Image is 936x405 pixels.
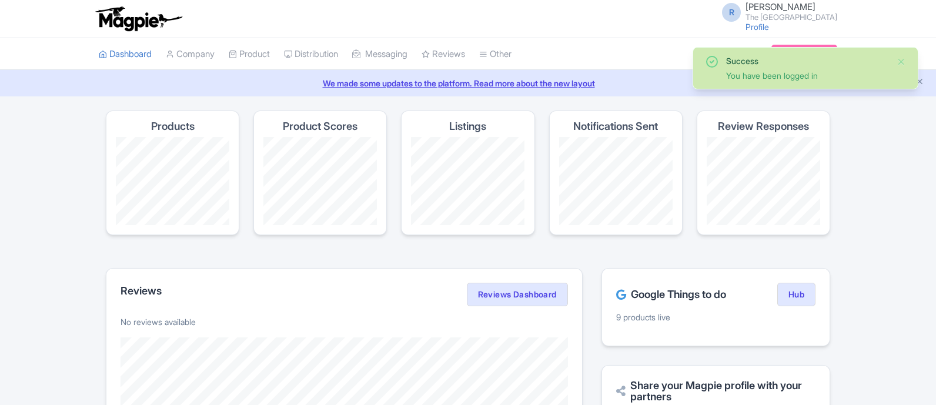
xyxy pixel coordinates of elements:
h2: Reviews [121,285,162,297]
a: We made some updates to the platform. Read more about the new layout [7,77,929,89]
a: Dashboard [99,38,152,71]
h4: Review Responses [718,121,809,132]
h4: Listings [449,121,486,132]
a: R [PERSON_NAME] The [GEOGRAPHIC_DATA] [715,2,837,21]
a: Subscription [771,45,837,62]
a: Distribution [284,38,338,71]
img: logo-ab69f6fb50320c5b225c76a69d11143b.png [93,6,184,32]
div: Success [726,55,887,67]
a: Messaging [352,38,407,71]
a: Other [479,38,512,71]
button: Close announcement [915,76,924,89]
a: Reviews [422,38,465,71]
a: Hub [777,283,815,306]
span: [PERSON_NAME] [746,1,815,12]
p: 9 products live [616,311,815,323]
div: You have been logged in [726,69,887,82]
p: No reviews available [121,316,568,328]
a: Company [166,38,215,71]
h2: Google Things to do [616,289,726,300]
small: The [GEOGRAPHIC_DATA] [746,14,837,21]
a: Profile [746,22,769,32]
h4: Notifications Sent [573,121,658,132]
h4: Products [151,121,195,132]
button: Close [897,55,906,69]
a: Reviews Dashboard [467,283,568,306]
h4: Product Scores [283,121,357,132]
h2: Share your Magpie profile with your partners [616,380,815,403]
a: Product [229,38,270,71]
span: R [722,3,741,22]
